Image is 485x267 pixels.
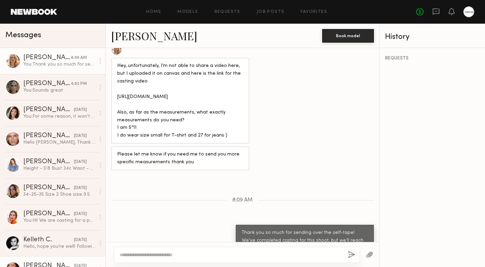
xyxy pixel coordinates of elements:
[74,133,87,139] div: [DATE]
[23,243,95,250] div: Hello, hope you’re well! Following up to see if you’re still looking for some UGC content.
[177,10,198,14] a: Models
[257,10,285,14] a: Job Posts
[23,191,95,198] div: 34-25-35 Size 2 Shoe size 9.5
[214,10,240,14] a: Requests
[23,113,95,120] div: You: For some reason, it won’t hyperlink. Are you able to copy and paste it into your browser?
[74,237,87,243] div: [DATE]
[146,10,161,14] a: Home
[23,237,74,243] div: Kelleth C.
[74,159,87,165] div: [DATE]
[322,32,374,38] a: Book model
[23,132,74,139] div: [PERSON_NAME]
[23,106,74,113] div: [PERSON_NAME]
[117,151,243,166] div: Please let me know if you need me to send you more specific measurements thank you
[5,31,41,39] span: Messages
[23,139,95,146] div: Hello [PERSON_NAME], Thank you very much for your email! I would love to, but I will be out of to...
[117,62,243,140] div: Hey, unfortunately, I’m not able to share a video here, but I uploaded it on canvas and here is t...
[23,159,74,165] div: [PERSON_NAME]
[385,33,480,41] div: History
[23,54,71,61] div: [PERSON_NAME]
[232,197,253,203] span: 8:09 AM
[74,107,87,113] div: [DATE]
[23,185,74,191] div: [PERSON_NAME]
[23,87,95,94] div: You: Sounds great
[301,10,327,14] a: Favorites
[71,81,87,87] div: 6:02 PM
[74,211,87,217] div: [DATE]
[23,80,71,87] div: [PERSON_NAME]
[242,229,368,252] div: Thank you so much for sending over the self-tape! We’ve completed casting for this shoot, but we’...
[23,211,74,217] div: [PERSON_NAME]
[23,165,95,172] div: Height - 5’8 Bust 34c Waist - 26 Hip 36 Shoe 8.5 [PERSON_NAME] 26 Pant 2-4 Top - small.
[23,217,95,224] div: You: Hi! We are casting for a photo shoot [DATE][DATE] 9-12 DTLA. We are casting [DATE] in [GEOGR...
[322,29,374,43] button: Book model
[23,61,95,68] div: You: Thank you so much for sending over the self-tape! We’ve completed casting for this shoot, bu...
[71,55,87,61] div: 8:09 AM
[385,56,480,61] div: REQUESTS
[111,28,197,43] a: [PERSON_NAME]
[74,185,87,191] div: [DATE]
